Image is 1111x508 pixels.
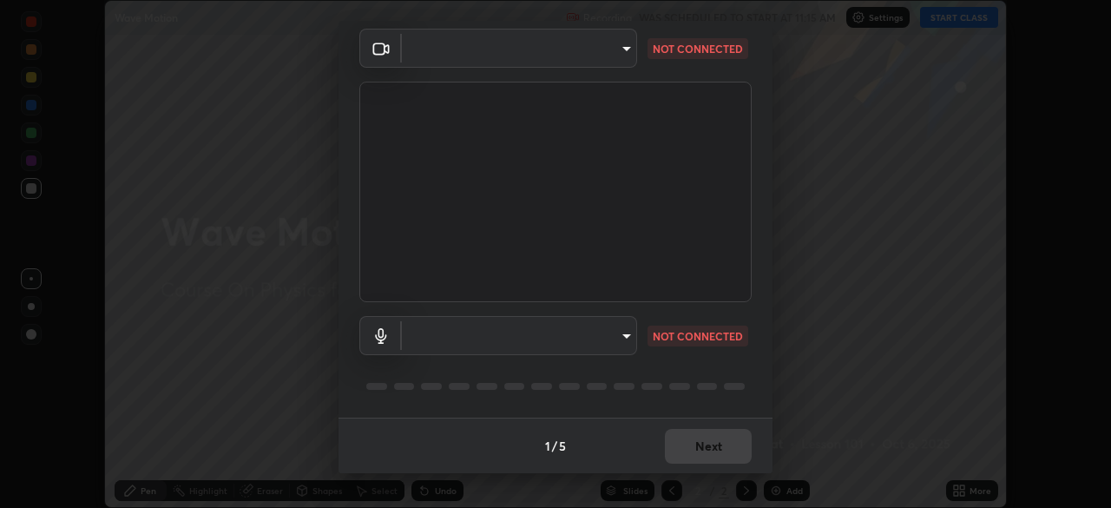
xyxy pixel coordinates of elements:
h4: 1 [545,437,550,455]
div: ​ [402,316,637,355]
div: ​ [402,29,637,68]
h4: / [552,437,557,455]
h4: 5 [559,437,566,455]
p: NOT CONNECTED [653,41,743,56]
p: NOT CONNECTED [653,328,743,344]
